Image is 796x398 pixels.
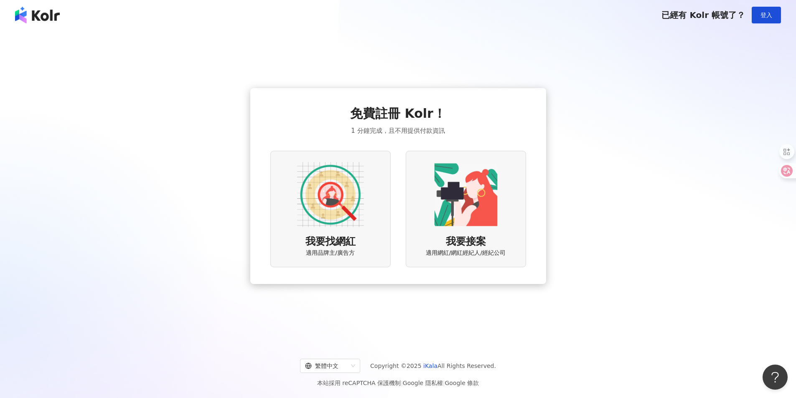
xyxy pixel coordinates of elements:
a: iKala [423,363,437,369]
button: 登入 [752,7,781,23]
span: 已經有 Kolr 帳號了？ [661,10,745,20]
img: logo [15,7,60,23]
span: | [401,380,403,386]
span: 登入 [760,12,772,18]
a: Google 隱私權 [403,380,443,386]
span: 我要接案 [446,235,486,249]
img: KOL identity option [432,161,499,228]
span: 適用品牌主/廣告方 [306,249,355,257]
div: 繁體中文 [305,359,348,373]
span: | [443,380,445,386]
span: 免費註冊 Kolr！ [350,105,446,122]
a: Google 條款 [445,380,479,386]
span: 本站採用 reCAPTCHA 保護機制 [317,378,479,388]
span: 我要找網紅 [305,235,356,249]
span: 1 分鐘完成，且不用提供付款資訊 [351,126,445,136]
img: AD identity option [297,161,364,228]
iframe: Help Scout Beacon - Open [763,365,788,390]
span: Copyright © 2025 All Rights Reserved. [370,361,496,371]
span: 適用網紅/網紅經紀人/經紀公司 [426,249,506,257]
